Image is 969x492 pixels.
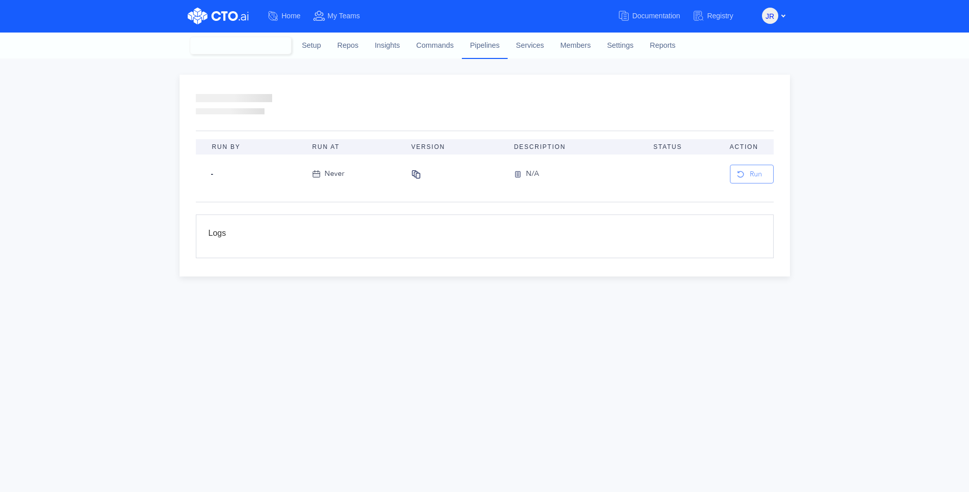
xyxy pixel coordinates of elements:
[196,155,304,194] td: -
[645,139,722,155] th: Status
[408,32,462,59] a: Commands
[514,168,526,180] img: version-icon
[188,8,249,24] img: CTO.ai Logo
[506,139,645,155] th: Description
[313,7,372,25] a: My Teams
[762,8,778,24] button: JR
[632,12,680,20] span: Documentation
[403,139,506,155] th: Version
[599,32,641,59] a: Settings
[209,227,761,245] div: Logs
[618,7,692,25] a: Documentation
[282,12,301,20] span: Home
[508,32,552,59] a: Services
[707,12,733,20] span: Registry
[196,139,304,155] th: Run By
[552,32,599,59] a: Members
[304,139,403,155] th: Run At
[325,168,344,179] div: Never
[526,168,539,180] div: N/A
[294,32,330,59] a: Setup
[641,32,683,59] a: Reports
[329,32,367,59] a: Repos
[328,12,360,20] span: My Teams
[462,32,508,58] a: Pipelines
[730,165,774,183] button: Run
[367,32,408,59] a: Insights
[722,139,774,155] th: Action
[692,7,745,25] a: Registry
[766,8,774,24] span: JR
[267,7,313,25] a: Home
